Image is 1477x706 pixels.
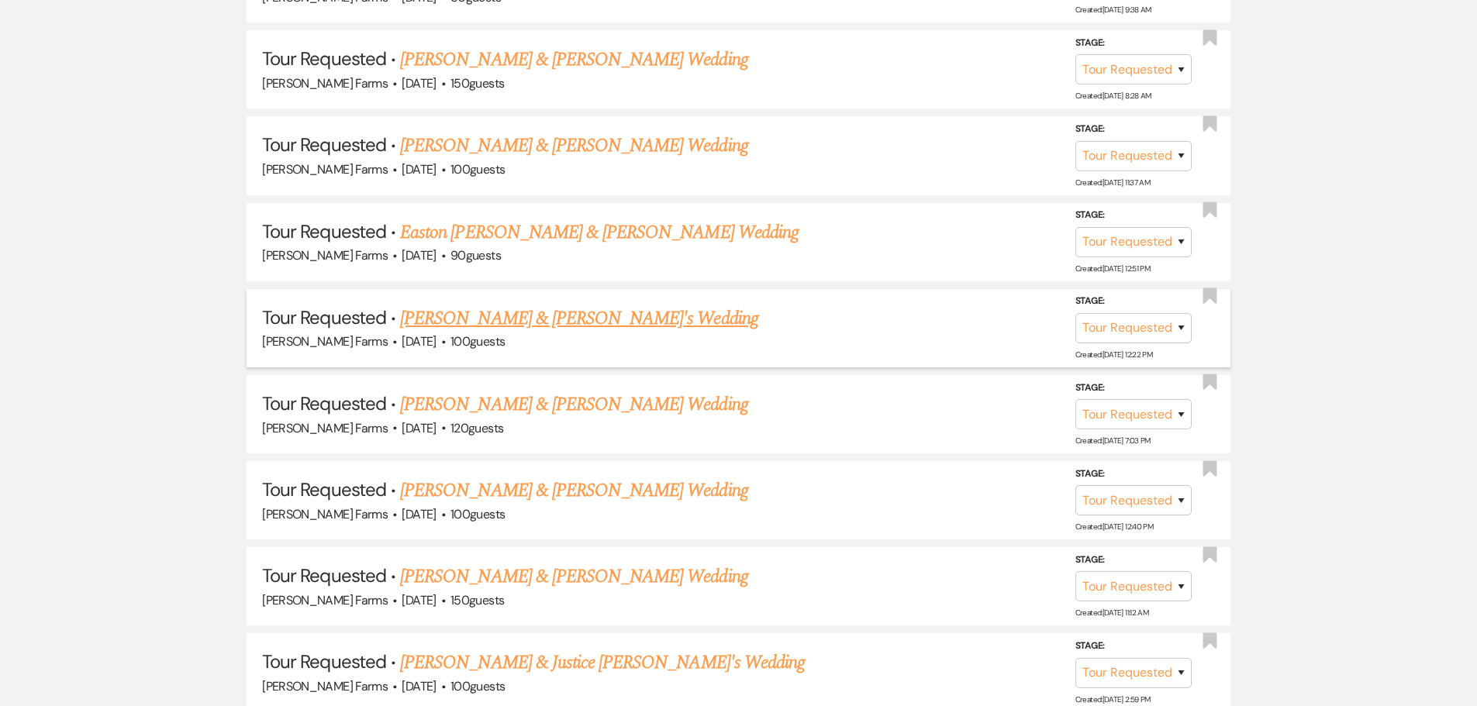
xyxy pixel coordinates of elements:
span: 120 guests [450,420,503,436]
label: Stage: [1075,207,1192,224]
span: 100 guests [450,506,505,522]
span: Tour Requested [262,563,386,587]
span: [DATE] [402,247,436,263]
a: Easton [PERSON_NAME] & [PERSON_NAME] Wedding [400,219,799,246]
span: [DATE] [402,506,436,522]
span: 150 guests [450,75,504,91]
label: Stage: [1075,121,1192,138]
span: Tour Requested [262,219,386,243]
span: Tour Requested [262,305,386,329]
span: [PERSON_NAME] Farms [262,678,388,694]
span: Tour Requested [262,46,386,71]
span: [PERSON_NAME] Farms [262,161,388,177]
a: [PERSON_NAME] & [PERSON_NAME]'s Wedding [400,305,758,332]
span: Created: [DATE] 11:37 AM [1075,177,1150,187]
span: 100 guests [450,678,505,694]
span: Created: [DATE] 12:40 PM [1075,522,1153,532]
label: Stage: [1075,552,1192,569]
span: [PERSON_NAME] Farms [262,75,388,91]
a: [PERSON_NAME] & [PERSON_NAME] Wedding [400,477,747,505]
span: 90 guests [450,247,501,263]
span: [DATE] [402,75,436,91]
span: [PERSON_NAME] Farms [262,592,388,608]
span: [DATE] [402,592,436,608]
span: 150 guests [450,592,504,608]
span: Created: [DATE] 2:59 PM [1075,694,1151,704]
a: [PERSON_NAME] & [PERSON_NAME] Wedding [400,46,747,74]
span: [PERSON_NAME] Farms [262,247,388,263]
span: Created: [DATE] 12:51 PM [1075,263,1150,274]
span: Created: [DATE] 8:28 AM [1075,91,1151,101]
label: Stage: [1075,379,1192,396]
span: Tour Requested [262,391,386,415]
a: [PERSON_NAME] & [PERSON_NAME] Wedding [400,132,747,160]
span: [DATE] [402,678,436,694]
a: [PERSON_NAME] & [PERSON_NAME] Wedding [400,563,747,591]
span: Created: [DATE] 7:03 PM [1075,436,1151,446]
span: Created: [DATE] 12:22 PM [1075,350,1152,360]
span: [PERSON_NAME] Farms [262,333,388,350]
span: [DATE] [402,161,436,177]
a: [PERSON_NAME] & [PERSON_NAME] Wedding [400,391,747,418]
label: Stage: [1075,466,1192,483]
span: [PERSON_NAME] Farms [262,420,388,436]
label: Stage: [1075,293,1192,310]
span: Tour Requested [262,133,386,157]
span: Created: [DATE] 9:38 AM [1075,5,1151,15]
span: Tour Requested [262,649,386,673]
span: Tour Requested [262,477,386,501]
label: Stage: [1075,35,1192,52]
span: Created: [DATE] 11:12 AM [1075,608,1148,618]
span: [PERSON_NAME] Farms [262,506,388,522]
label: Stage: [1075,638,1192,655]
span: [DATE] [402,420,436,436]
a: [PERSON_NAME] & Justice [PERSON_NAME]'s Wedding [400,649,805,677]
span: 100 guests [450,333,505,350]
span: 100 guests [450,161,505,177]
span: [DATE] [402,333,436,350]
